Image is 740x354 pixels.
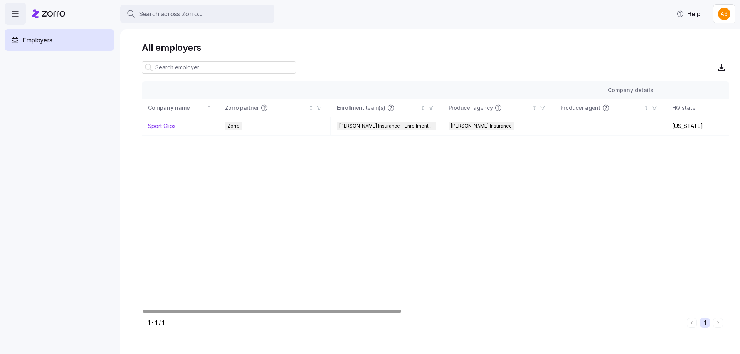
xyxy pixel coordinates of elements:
[331,99,442,117] th: Enrollment team(s)Not sorted
[5,29,114,51] a: Employers
[644,105,649,111] div: Not sorted
[554,99,666,117] th: Producer agentNot sorted
[337,104,385,112] span: Enrollment team(s)
[339,122,434,130] span: [PERSON_NAME] Insurance - Enrollment Team
[560,104,600,112] span: Producer agent
[120,5,274,23] button: Search across Zorro...
[142,42,729,54] h1: All employers
[676,9,701,18] span: Help
[142,99,219,117] th: Company nameSorted ascending
[420,105,425,111] div: Not sorted
[442,99,554,117] th: Producer agencyNot sorted
[308,105,314,111] div: Not sorted
[148,319,684,327] div: 1 - 1 / 1
[700,318,710,328] button: 1
[142,61,296,74] input: Search employer
[713,318,723,328] button: Next page
[225,104,259,112] span: Zorro partner
[532,105,537,111] div: Not sorted
[718,8,730,20] img: 42a6513890f28a9d591cc60790ab6045
[22,35,52,45] span: Employers
[227,122,240,130] span: Zorro
[687,318,697,328] button: Previous page
[449,104,493,112] span: Producer agency
[148,122,176,130] a: Sport Clips
[451,122,512,130] span: [PERSON_NAME] Insurance
[206,105,212,111] div: Sorted ascending
[148,104,205,112] div: Company name
[219,99,331,117] th: Zorro partnerNot sorted
[670,6,707,22] button: Help
[139,9,202,19] span: Search across Zorro...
